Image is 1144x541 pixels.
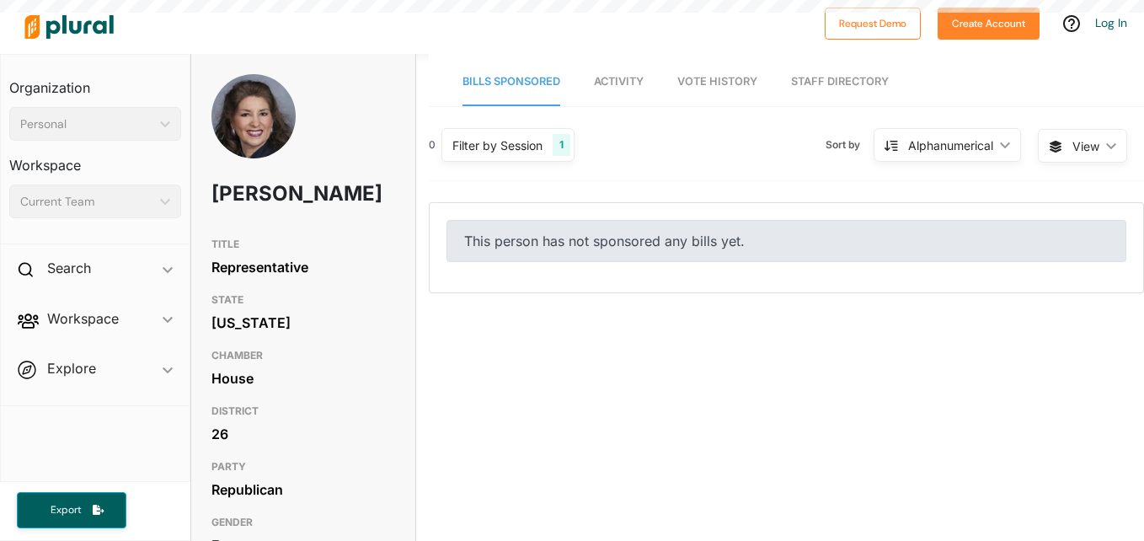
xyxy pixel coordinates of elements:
[211,169,322,219] h1: [PERSON_NAME]
[462,75,560,88] span: Bills Sponsored
[446,220,1126,262] div: This person has not sponsored any bills yet.
[211,290,395,310] h3: STATE
[9,63,181,100] h3: Organization
[211,366,395,391] div: House
[791,58,889,106] a: Staff Directory
[825,13,921,31] a: Request Demo
[211,401,395,421] h3: DISTRICT
[938,13,1040,31] a: Create Account
[211,254,395,280] div: Representative
[677,58,757,106] a: Vote History
[39,503,93,517] span: Export
[1072,137,1099,155] span: View
[1095,15,1127,30] a: Log In
[553,134,570,156] div: 1
[20,193,153,211] div: Current Team
[462,58,560,106] a: Bills Sponsored
[594,58,644,106] a: Activity
[47,259,91,277] h2: Search
[211,457,395,477] h3: PARTY
[211,421,395,447] div: 26
[594,75,644,88] span: Activity
[938,8,1040,40] button: Create Account
[211,477,395,502] div: Republican
[677,75,757,88] span: Vote History
[20,115,153,133] div: Personal
[211,512,395,533] h3: GENDER
[211,74,296,201] img: Headshot of Donna White
[908,137,993,154] div: Alphanumerical
[429,137,436,153] div: 0
[211,310,395,335] div: [US_STATE]
[211,345,395,366] h3: CHAMBER
[826,137,874,153] span: Sort by
[825,8,921,40] button: Request Demo
[17,492,126,528] button: Export
[211,234,395,254] h3: TITLE
[452,137,543,154] div: Filter by Session
[9,141,181,178] h3: Workspace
